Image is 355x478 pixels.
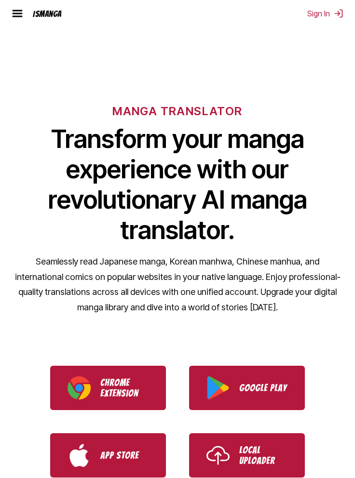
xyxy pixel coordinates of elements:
img: hamburger [12,8,23,19]
a: Use IsManga Local Uploader [189,433,305,478]
img: App Store logo [68,444,91,467]
p: Local Uploader [239,445,287,466]
a: IsManga [29,9,79,18]
img: Chrome logo [68,376,91,399]
p: Google Play [239,383,287,393]
img: Upload icon [206,444,230,467]
a: Download IsManga from Google Play [189,366,305,410]
a: Download IsManga from App Store [50,433,166,478]
p: Seamlessly read Japanese manga, Korean manhwa, Chinese manhua, and international comics on popula... [12,254,343,315]
h1: Transform your manga experience with our revolutionary AI manga translator. [12,124,343,245]
img: Google Play logo [206,376,230,399]
p: Chrome Extension [100,377,149,398]
p: App Store [100,450,149,461]
button: Sign In [307,9,343,18]
h6: MANGA TRANSLATOR [112,104,242,118]
a: Download IsManga Chrome Extension [50,366,166,410]
div: IsManga [33,9,62,18]
img: Sign out [334,9,343,18]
